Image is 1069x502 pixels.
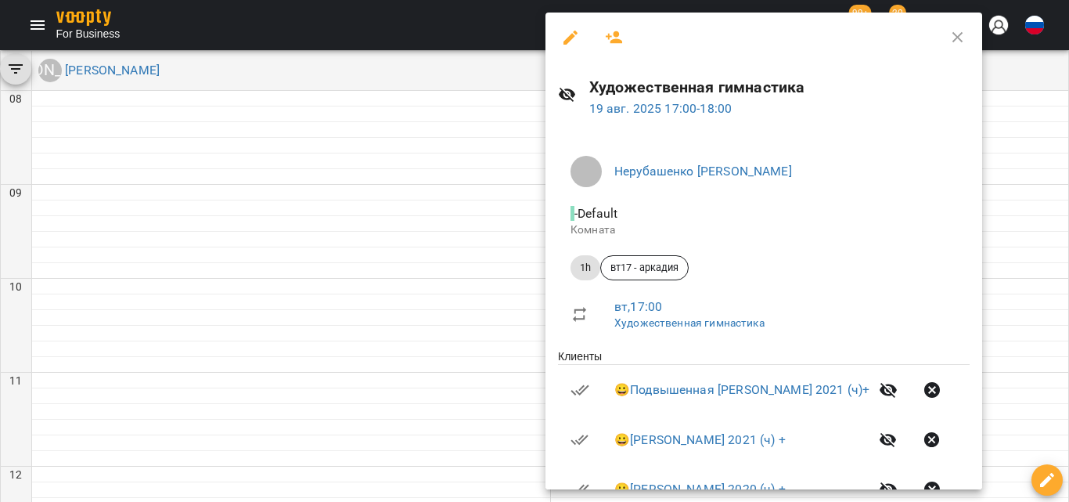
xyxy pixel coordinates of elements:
[614,482,786,497] a: 😀[PERSON_NAME] 2020 (ч) +
[600,255,689,280] div: вт17 - аркадия
[589,75,970,99] h6: Художественная гимнастика
[614,316,765,329] a: Художественная гимнастика
[589,99,970,118] p: 19 авг. 2025 17:00 - 18:00
[570,431,589,450] svg: Визит оплачен
[570,206,621,221] span: - Default
[589,99,970,118] a: 19 авг. 2025 17:00-18:00
[601,261,688,275] span: вт17 - аркадия
[570,480,589,499] svg: Визит оплачен
[570,381,589,399] svg: Визит оплачен
[570,261,600,275] span: 1h
[614,382,869,397] a: 😀Подвышенная [PERSON_NAME] 2021 (ч)+
[614,164,792,179] a: Нерубашенко [PERSON_NAME]
[614,432,786,447] a: 😀[PERSON_NAME] 2021 (ч) +
[614,299,662,314] a: вт , 17:00
[570,222,957,238] p: Комната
